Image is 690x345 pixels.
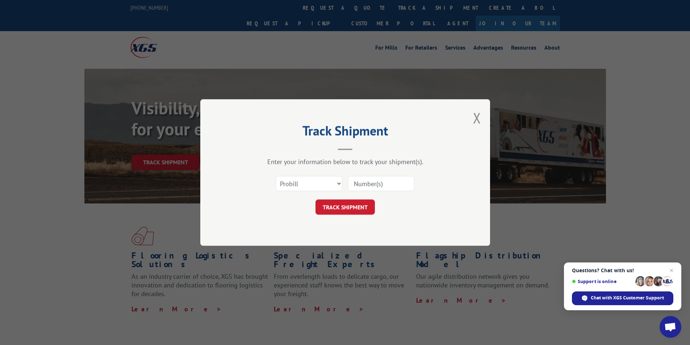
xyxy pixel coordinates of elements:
[348,176,414,191] input: Number(s)
[237,126,454,139] h2: Track Shipment
[473,108,481,127] button: Close modal
[591,295,664,301] span: Chat with XGS Customer Support
[660,316,681,338] div: Open chat
[572,279,633,284] span: Support is online
[237,157,454,166] div: Enter your information below to track your shipment(s).
[667,266,676,275] span: Close chat
[315,199,375,215] button: TRACK SHIPMENT
[572,291,673,305] div: Chat with XGS Customer Support
[572,268,673,273] span: Questions? Chat with us!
